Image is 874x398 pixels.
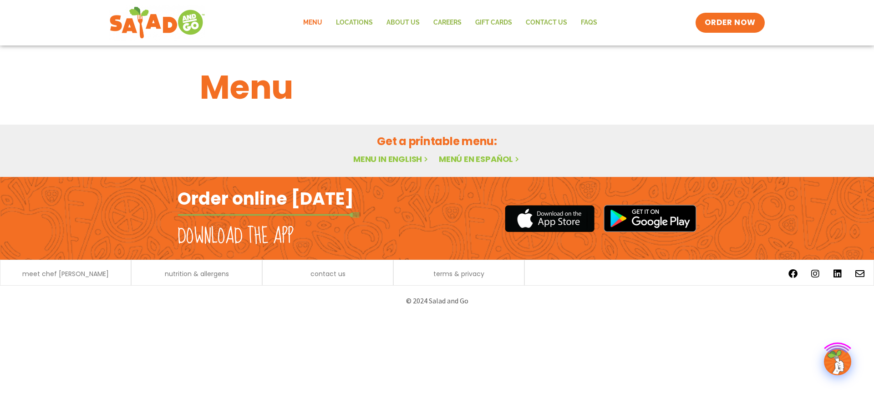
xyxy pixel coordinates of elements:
img: appstore [505,204,595,233]
a: FAQs [574,12,604,33]
a: Careers [427,12,468,33]
img: new-SAG-logo-768×292 [109,5,205,41]
nav: Menu [296,12,604,33]
a: meet chef [PERSON_NAME] [22,271,109,277]
p: © 2024 Salad and Go [182,295,692,307]
h2: Get a printable menu: [200,133,674,149]
a: Locations [329,12,380,33]
a: Menu [296,12,329,33]
h2: Download the app [178,224,294,249]
a: nutrition & allergens [165,271,229,277]
a: ORDER NOW [696,13,765,33]
a: GIFT CARDS [468,12,519,33]
img: google_play [604,205,696,232]
a: contact us [310,271,346,277]
h2: Order online [DATE] [178,187,354,210]
a: terms & privacy [433,271,484,277]
a: Contact Us [519,12,574,33]
h1: Menu [200,63,674,112]
span: ORDER NOW [705,17,756,28]
a: Menu in English [353,153,430,165]
a: Menú en español [439,153,521,165]
img: fork [178,212,360,217]
a: About Us [380,12,427,33]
